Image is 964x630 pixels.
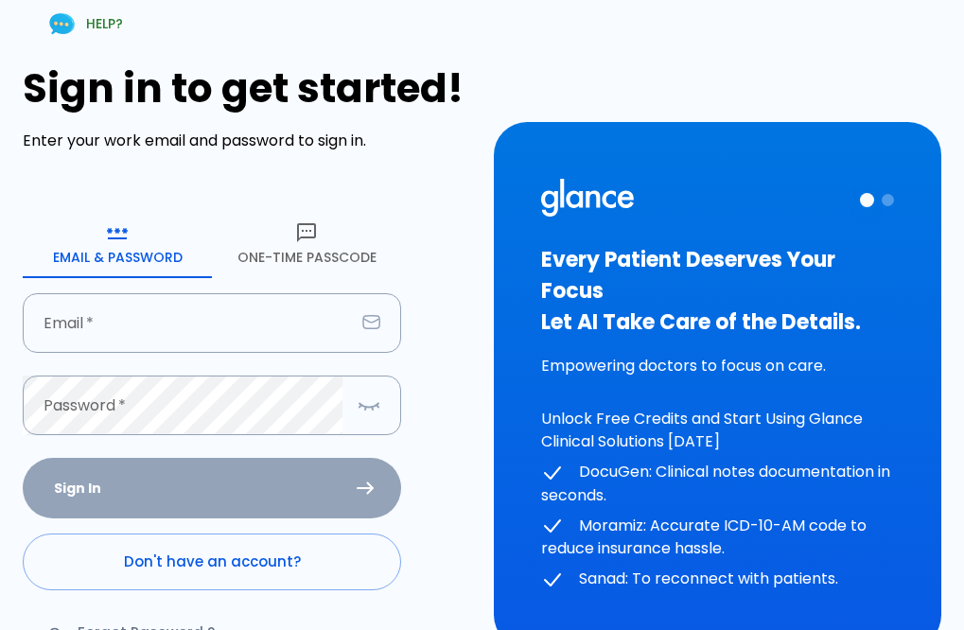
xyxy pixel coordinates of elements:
[45,8,79,41] img: Chat Support
[541,461,895,507] p: DocuGen: Clinical notes documentation in seconds.
[541,408,895,453] p: Unlock Free Credits and Start Using Glance Clinical Solutions [DATE]
[541,244,895,338] h3: Every Patient Deserves Your Focus Let AI Take Care of the Details.
[541,515,895,561] p: Moramiz: Accurate ICD-10-AM code to reduce insurance hassle.
[23,130,471,152] p: Enter your work email and password to sign in.
[23,293,355,353] input: dr.ahmed@clinic.com
[212,210,401,278] button: One-Time Passcode
[23,210,212,278] button: Email & Password
[541,355,895,377] p: Empowering doctors to focus on care.
[23,65,471,112] h1: Sign in to get started!
[541,568,895,591] p: Sanad: To reconnect with patients.
[23,534,401,590] a: Don't have an account?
